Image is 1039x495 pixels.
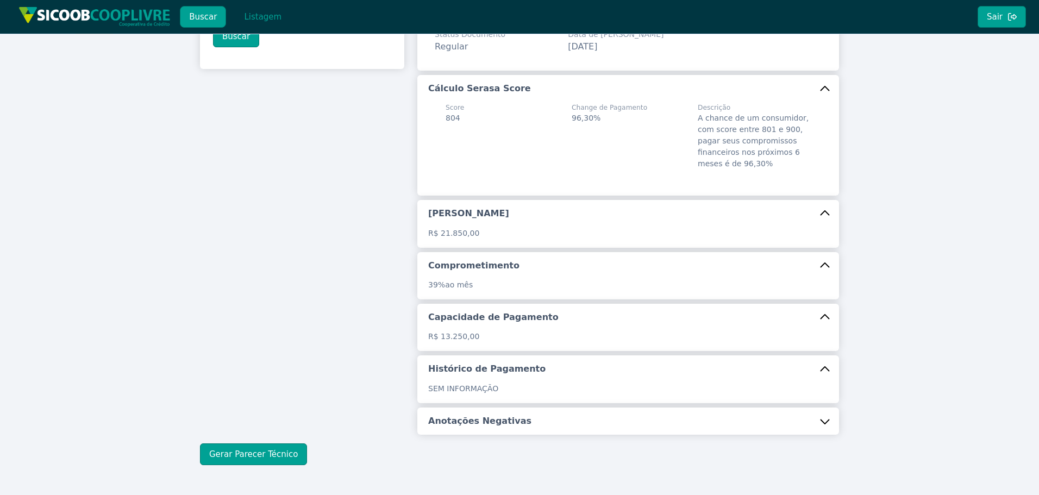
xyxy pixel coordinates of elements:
[435,41,468,52] span: Regular
[446,103,464,112] span: Score
[428,208,509,220] h5: [PERSON_NAME]
[428,280,445,289] span: 39%
[180,6,226,28] button: Buscar
[213,26,259,47] button: Buscar
[428,311,559,323] h5: Capacidade de Pagamento
[428,83,531,95] h5: Cálculo Serasa Score
[417,200,839,227] button: [PERSON_NAME]
[428,332,479,341] span: R$ 13.250,00
[698,103,811,112] span: Descrição
[568,41,597,52] span: [DATE]
[428,384,498,393] span: SEM INFORMAÇÃO
[435,29,505,40] span: Status Documento
[417,408,839,435] button: Anotações Negativas
[428,415,531,427] h5: Anotações Negativas
[417,252,839,279] button: Comprometimento
[200,443,307,465] button: Gerar Parecer Técnico
[428,229,479,237] span: R$ 21.850,00
[18,7,171,27] img: img/sicoob_cooplivre.png
[698,114,809,168] span: A chance de um consumidor, com score entre 801 e 900, pagar seus compromissos financeiros nos pró...
[417,355,839,383] button: Histórico de Pagamento
[572,103,647,112] span: Change de Pagamento
[446,114,460,122] span: 804
[428,279,828,291] p: ao mês
[572,114,600,122] span: 96,30%
[978,6,1026,28] button: Sair
[428,363,546,375] h5: Histórico de Pagamento
[568,29,664,40] span: Data de [PERSON_NAME]
[428,260,519,272] h5: Comprometimento
[235,6,291,28] button: Listagem
[417,75,839,102] button: Cálculo Serasa Score
[417,304,839,331] button: Capacidade de Pagamento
